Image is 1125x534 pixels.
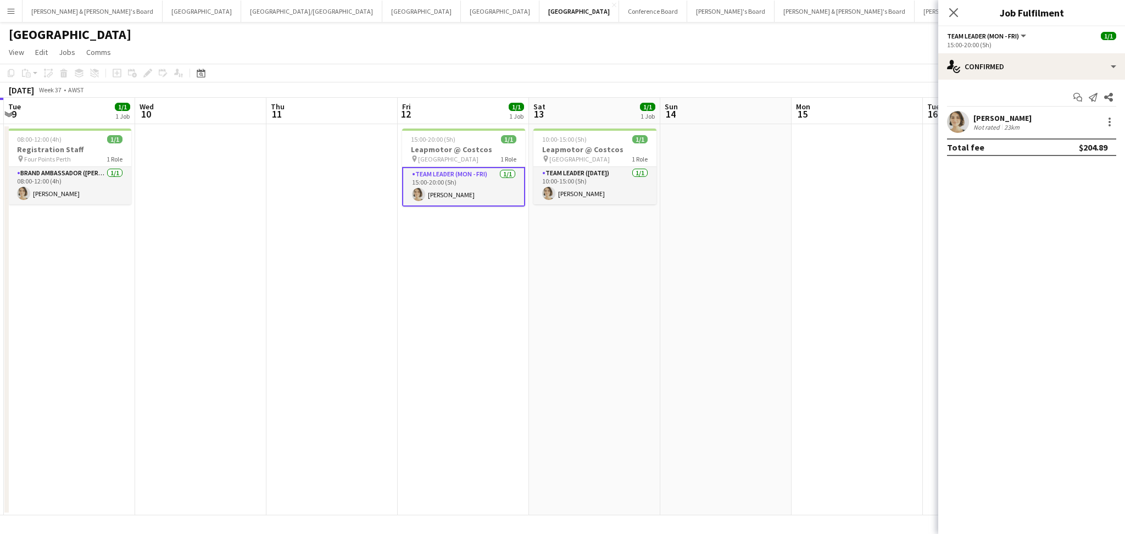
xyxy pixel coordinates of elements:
button: Team Leader (Mon - Fri) [947,32,1028,40]
button: [GEOGRAPHIC_DATA] [163,1,241,22]
button: [GEOGRAPHIC_DATA] [539,1,619,22]
button: [PERSON_NAME]'s Board [687,1,775,22]
div: Total fee [947,142,984,153]
button: [GEOGRAPHIC_DATA] [461,1,539,22]
button: [PERSON_NAME]'s Board [915,1,1002,22]
div: 15:00-20:00 (5h) [947,41,1116,49]
span: Team Leader (Mon - Fri) [947,32,1019,40]
h3: Job Fulfilment [938,5,1125,20]
div: $204.89 [1079,142,1107,153]
button: [PERSON_NAME] & [PERSON_NAME]'s Board [23,1,163,22]
button: [GEOGRAPHIC_DATA]/[GEOGRAPHIC_DATA] [241,1,382,22]
button: [GEOGRAPHIC_DATA] [382,1,461,22]
div: 23km [1002,123,1022,131]
button: [PERSON_NAME] & [PERSON_NAME]'s Board [775,1,915,22]
div: [PERSON_NAME] [973,113,1032,123]
span: 1/1 [1101,32,1116,40]
div: Confirmed [938,53,1125,80]
div: Not rated [973,123,1002,131]
button: Conference Board [619,1,687,22]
